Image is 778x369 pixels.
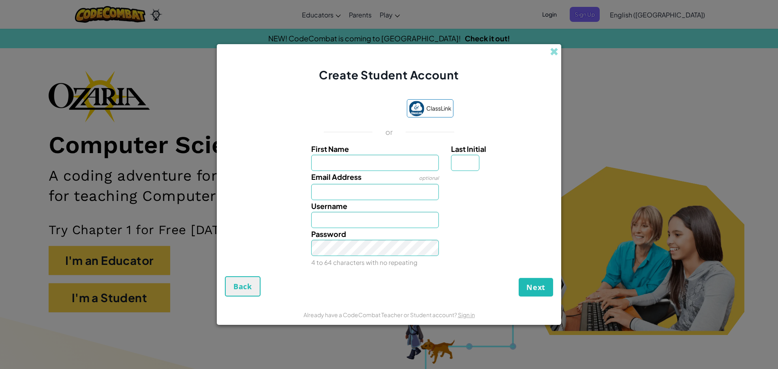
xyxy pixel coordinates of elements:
span: Email Address [311,172,361,181]
span: Last Initial [451,144,486,154]
span: First Name [311,144,349,154]
span: Password [311,229,346,239]
button: Back [225,276,261,296]
span: Username [311,201,347,211]
span: Next [526,282,545,292]
button: Next [519,278,553,296]
iframe: Sign in with Google Button [321,100,403,118]
span: Already have a CodeCombat Teacher or Student account? [304,311,458,318]
span: optional [419,175,439,181]
a: Sign in [458,311,475,318]
span: Back [233,282,252,291]
small: 4 to 64 characters with no repeating [311,258,417,266]
p: or [385,127,393,137]
img: classlink-logo-small.png [409,101,424,116]
span: ClassLink [426,102,451,114]
span: Create Student Account [319,68,459,82]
